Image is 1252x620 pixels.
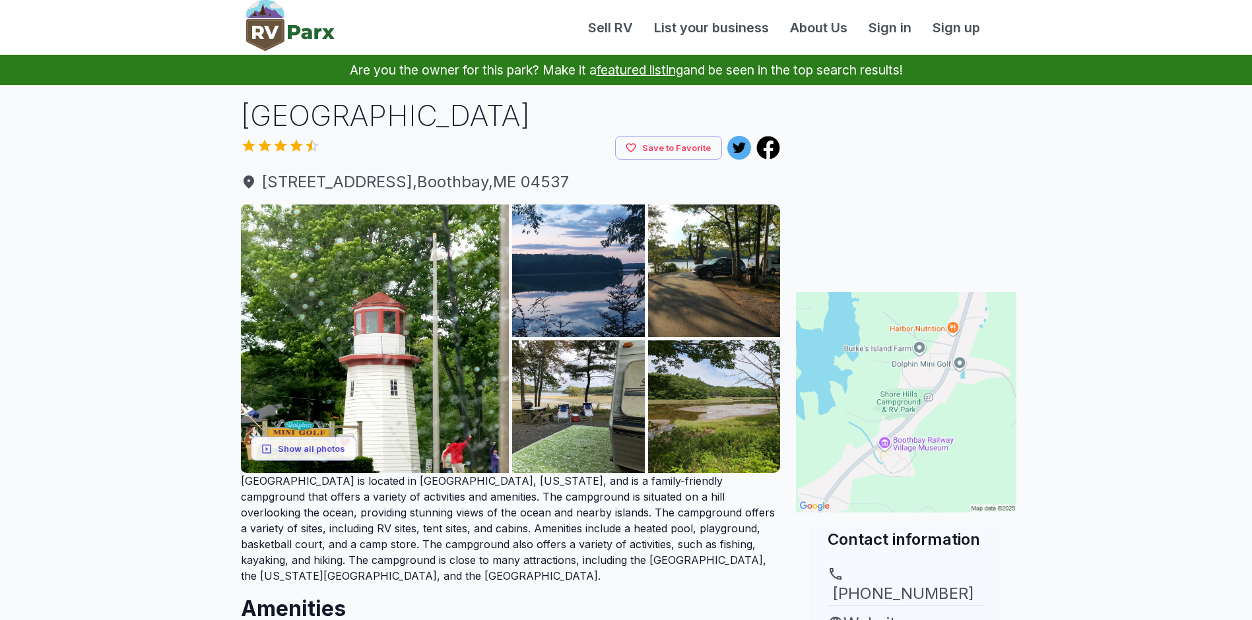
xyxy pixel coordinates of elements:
a: featured listing [597,62,683,78]
a: Sell RV [577,18,643,38]
h1: [GEOGRAPHIC_DATA] [241,96,781,136]
a: Sign up [922,18,991,38]
iframe: Advertisement [796,96,1016,261]
h2: Contact information [828,528,985,550]
a: [PHONE_NUMBER] [828,566,985,605]
img: AAcXr8rc9jsBd3c4u1Jd5ERe6oya9Jw2MTD7XLD05S6hSCSVD6MDpppwzXEcFB9PNC1z0VFat8rttIGRlIBDxtol18TR4cfUW... [512,340,645,473]
p: Are you the owner for this park? Make it a and be seen in the top search results! [16,55,1236,85]
button: Save to Favorite [615,136,722,160]
img: AAcXr8qfD7MGo4xBvUtHOez4EiZyyNVi-f7p99C8GhIKXSqpVDHssTyFbLrCcgbjsWJHHucP2QrMgUD1lKtuRYcnCZ7sqUwMV... [648,340,781,473]
img: AAcXr8oNQjx2tXv2eb8z1qh6VCy_th7xW4OBMI4GAenZP0BVUiHF5AiGeGFYAlAVDdOKJJGTG9V9pdMNOVYi2GUCHL-_wt88y... [648,204,781,337]
a: List your business [643,18,779,38]
a: About Us [779,18,858,38]
a: Sign in [858,18,922,38]
img: Map for Shore Hills Campground & RV Park [796,292,1016,512]
p: [GEOGRAPHIC_DATA] is located in [GEOGRAPHIC_DATA], [US_STATE], and is a family-friendly campgroun... [241,473,781,584]
button: Show all photos [251,437,356,461]
span: [STREET_ADDRESS] , Boothbay , ME 04537 [241,170,781,194]
img: AAcXr8qTDZXOasRNgRPcdZSgAGZ1LDFAOHMgvUM3xS6MR-8OtdWP8UPD-Tv7_gtNiruuAQXQyoTsY_LQ-5vJLvqwrZqDumU5w... [241,204,510,473]
a: [STREET_ADDRESS],Boothbay,ME 04537 [241,170,781,194]
img: AAcXr8okKG0CSNGMbOFLiYK8q9tXkXfSXSG8ENs84XpEMmbBllOx2UD0L0hNVFveLqZKN2zuR9H_OC8tcrG0VOjG9hteVD3or... [512,204,645,337]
